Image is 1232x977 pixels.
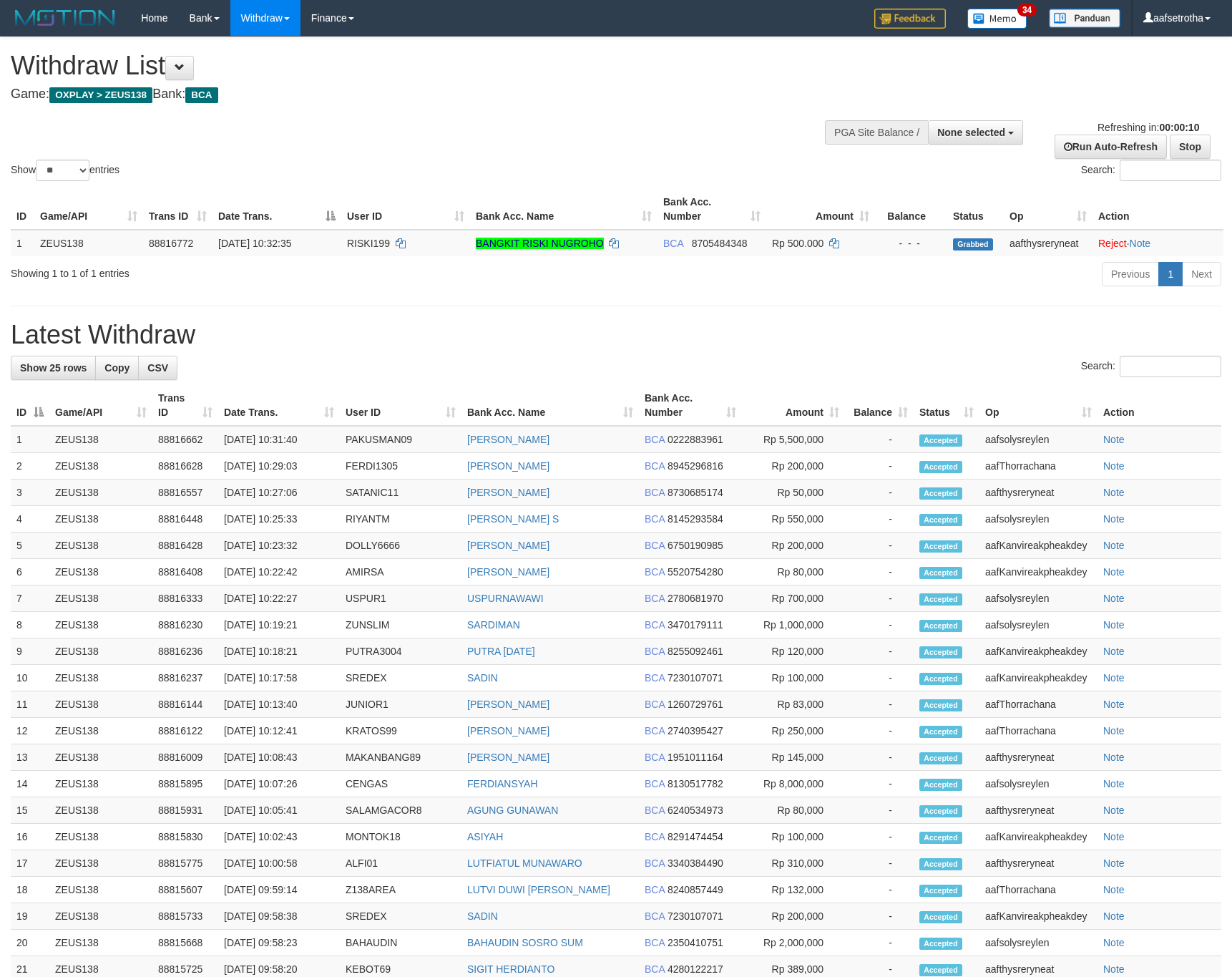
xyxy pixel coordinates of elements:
span: BCA [663,238,683,249]
a: SADIN [467,672,498,684]
span: Accepted [919,805,962,817]
td: Rp 310,000 [742,850,845,877]
th: Op: activate to sort column ascending [1004,189,1092,230]
td: CENGAS [340,771,461,797]
td: ZEUS138 [49,771,152,797]
td: ZEUS138 [49,744,152,771]
td: aafThorrachana [979,718,1097,744]
span: 34 [1017,4,1037,16]
td: - [845,665,914,691]
td: Rp 550,000 [742,506,845,533]
td: SREDEX [340,665,461,691]
span: BCA [645,778,665,789]
a: LUTVI DUWI [PERSON_NAME] [467,884,610,895]
td: Rp 250,000 [742,718,845,744]
span: Copy 8730685174 to clipboard [668,487,723,498]
td: Rp 145,000 [742,744,845,771]
td: PAKUSMAN09 [340,426,461,453]
a: Note [1103,699,1125,710]
th: Balance [875,189,947,230]
a: Note [1103,884,1125,895]
span: BCA [185,87,217,103]
th: Bank Acc. Name: activate to sort column ascending [470,189,657,230]
td: KRATOS99 [340,718,461,744]
span: BCA [645,593,665,604]
span: Accepted [919,646,962,658]
td: ZEUS138 [49,612,152,638]
td: 14 [11,771,49,797]
td: [DATE] 10:29:03 [218,453,340,480]
button: None selected [928,120,1023,145]
td: aafsolysreylen [979,612,1097,638]
h1: Latest Withdraw [11,321,1221,349]
td: aafthysreryneat [979,744,1097,771]
td: Rp 50,000 [742,480,845,506]
label: Search: [1081,356,1221,377]
span: None selected [937,127,1005,138]
td: ZEUS138 [49,426,152,453]
td: [DATE] 10:08:43 [218,744,340,771]
th: Trans ID: activate to sort column ascending [143,189,212,230]
td: [DATE] 10:07:26 [218,771,340,797]
th: Game/API: activate to sort column ascending [49,385,152,426]
span: BCA [645,699,665,710]
span: BCA [645,566,665,578]
span: Copy 0222883961 to clipboard [668,434,723,445]
td: Rp 1,000,000 [742,612,845,638]
td: 16 [11,824,49,850]
td: aafKanvireakpheakdey [979,559,1097,585]
select: Showentries [36,160,89,181]
td: [DATE] 10:18:21 [218,638,340,665]
a: ASIYAH [467,831,503,842]
img: Button%20Memo.svg [967,9,1027,29]
td: [DATE] 10:22:27 [218,585,340,612]
a: BANGKIT RISKI NUGROHO [476,238,604,249]
td: ZEUS138 [49,665,152,691]
td: SALAMGACOR8 [340,797,461,824]
th: User ID: activate to sort column ascending [341,189,470,230]
a: Next [1182,262,1221,286]
span: BCA [645,540,665,551]
a: LUTFIATUL MUNAWARO [467,857,582,869]
td: ZEUS138 [49,453,152,480]
th: Game/API: activate to sort column ascending [34,189,143,230]
span: Copy 8705484348 to clipboard [692,238,748,249]
span: Copy 3470179111 to clipboard [668,619,723,631]
a: Note [1130,238,1151,249]
td: 88816009 [152,744,218,771]
td: ZEUS138 [49,850,152,877]
td: 8 [11,612,49,638]
td: 10 [11,665,49,691]
span: Accepted [919,540,962,553]
td: ZEUS138 [34,230,143,256]
td: Rp 5,500,000 [742,426,845,453]
td: [DATE] 10:02:43 [218,824,340,850]
a: SADIN [467,910,498,922]
span: Copy 6750190985 to clipboard [668,540,723,551]
a: Note [1103,434,1125,445]
td: aafthysreryneat [979,480,1097,506]
h4: Game: Bank: [11,87,807,102]
span: Copy 8130517782 to clipboard [668,778,723,789]
img: MOTION_logo.png [11,7,119,29]
td: Rp 200,000 [742,453,845,480]
td: aafsolysreylen [979,585,1097,612]
span: Copy 8255092461 to clipboard [668,646,723,657]
span: Refreshing in: [1097,122,1199,133]
h1: Withdraw List [11,52,807,80]
td: 88816230 [152,612,218,638]
span: Grabbed [953,238,993,251]
td: [DATE] 10:13:40 [218,691,340,718]
th: Bank Acc. Name: activate to sort column ascending [461,385,639,426]
td: 5 [11,533,49,559]
a: [PERSON_NAME] [467,725,549,737]
a: Stop [1170,135,1211,159]
td: aafthysreryneat [1004,230,1092,256]
td: [DATE] 10:23:32 [218,533,340,559]
td: Rp 120,000 [742,638,845,665]
td: SATANIC11 [340,480,461,506]
td: [DATE] 10:31:40 [218,426,340,453]
a: [PERSON_NAME] [467,487,549,498]
input: Search: [1120,160,1221,181]
td: 15 [11,797,49,824]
